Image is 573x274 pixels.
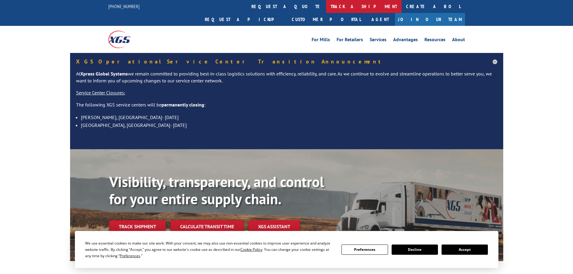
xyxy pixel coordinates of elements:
[76,59,497,64] h5: XGS Operational Service Center Transition Announcement
[240,247,262,252] span: Cookie Policy
[452,37,465,44] a: About
[312,37,330,44] a: For Mills
[442,245,488,255] button: Accept
[424,37,445,44] a: Resources
[171,220,244,233] a: Calculate transit time
[109,220,166,233] a: Track shipment
[81,113,497,121] li: [PERSON_NAME], [GEOGRAPHIC_DATA]- [DATE]
[248,220,300,233] a: XGS ASSISTANT
[162,102,204,108] strong: permanently closing
[76,70,497,90] p: At we remain committed to providing best-in-class logistics solutions with efficiency, reliabilit...
[393,37,418,44] a: Advantages
[365,13,395,26] a: Agent
[75,231,498,268] div: Cookie Consent Prompt
[76,90,125,96] u: Service Center Closures:
[80,71,128,77] strong: Xpress Global Systems
[76,101,497,113] p: The following XGS service centers will be :
[287,13,365,26] a: Customer Portal
[395,13,465,26] a: Join Our Team
[85,240,334,259] div: We use essential cookies to make our site work. With your consent, we may also use non-essential ...
[341,245,388,255] button: Preferences
[337,37,363,44] a: For Retailers
[370,37,387,44] a: Services
[200,13,287,26] a: Request a pickup
[120,253,140,258] span: Preferences
[108,3,140,9] a: [PHONE_NUMBER]
[392,245,438,255] button: Decline
[81,121,497,129] li: [GEOGRAPHIC_DATA], [GEOGRAPHIC_DATA]- [DATE]
[109,172,324,208] b: Visibility, transparency, and control for your entire supply chain.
